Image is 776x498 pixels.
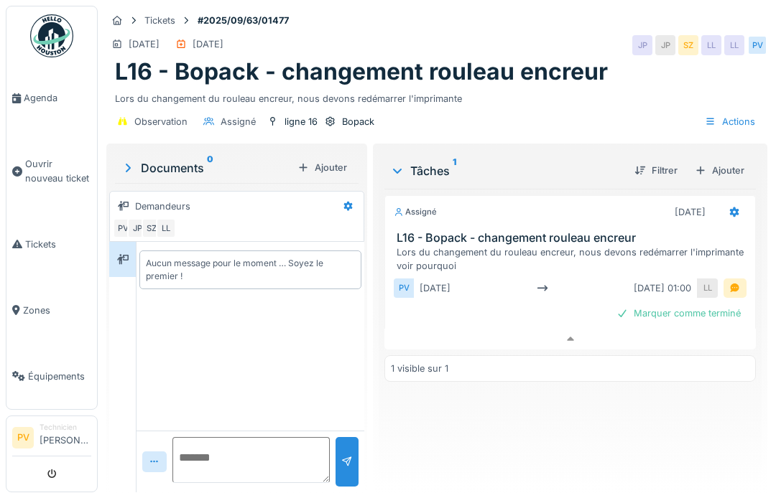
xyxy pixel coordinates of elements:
[6,65,97,131] a: Agenda
[292,158,353,177] div: Ajouter
[632,35,652,55] div: JP
[701,35,721,55] div: LL
[6,277,97,343] a: Zones
[129,37,160,51] div: [DATE]
[28,370,91,383] span: Équipements
[698,111,762,132] div: Actions
[146,257,355,283] div: Aucun message pour le moment … Soyez le premier !
[394,206,437,218] div: Assigné
[397,231,749,245] h3: L16 - Bopack - changement rouleau encreur
[23,304,91,317] span: Zones
[724,35,744,55] div: LL
[207,159,213,177] sup: 0
[25,238,91,251] span: Tickets
[390,162,623,179] div: Tâches
[611,304,747,323] div: Marquer comme terminé
[689,161,750,180] div: Ajouter
[397,245,749,273] div: Lors du changement du rouleau encreur, nous devons redémarrer l'imprimante voir pourquoi
[193,37,223,51] div: [DATE]
[142,218,162,238] div: SZ
[394,278,414,298] div: PV
[127,218,147,238] div: JP
[342,115,374,128] div: Bopack
[115,86,759,105] div: Lors du changement du rouleau encreur, nous devons redémarrer l'imprimante
[675,205,706,219] div: [DATE]
[144,14,175,27] div: Tickets
[115,58,608,85] h1: L16 - Bopack - changement rouleau encreur
[678,35,698,55] div: SZ
[113,218,133,238] div: PV
[12,422,91,456] a: PV Technicien[PERSON_NAME]
[6,343,97,409] a: Équipements
[629,161,683,180] div: Filtrer
[40,422,91,453] li: [PERSON_NAME]
[25,157,91,184] span: Ouvrir nouveau ticket
[453,162,456,179] sup: 1
[156,218,176,238] div: LL
[285,115,318,128] div: ligne 16
[655,35,675,55] div: JP
[192,14,295,27] strong: #2025/09/63/01477
[747,35,767,55] div: PV
[12,427,34,448] li: PV
[30,14,73,57] img: Badge_color-CXgf-gQk.svg
[135,199,190,213] div: Demandeurs
[221,115,256,128] div: Assigné
[134,115,188,128] div: Observation
[391,362,448,375] div: 1 visible sur 1
[6,211,97,277] a: Tickets
[40,422,91,433] div: Technicien
[121,159,292,177] div: Documents
[414,278,698,298] div: [DATE] [DATE] 01:00
[6,131,97,211] a: Ouvrir nouveau ticket
[698,278,718,298] div: LL
[24,91,91,105] span: Agenda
